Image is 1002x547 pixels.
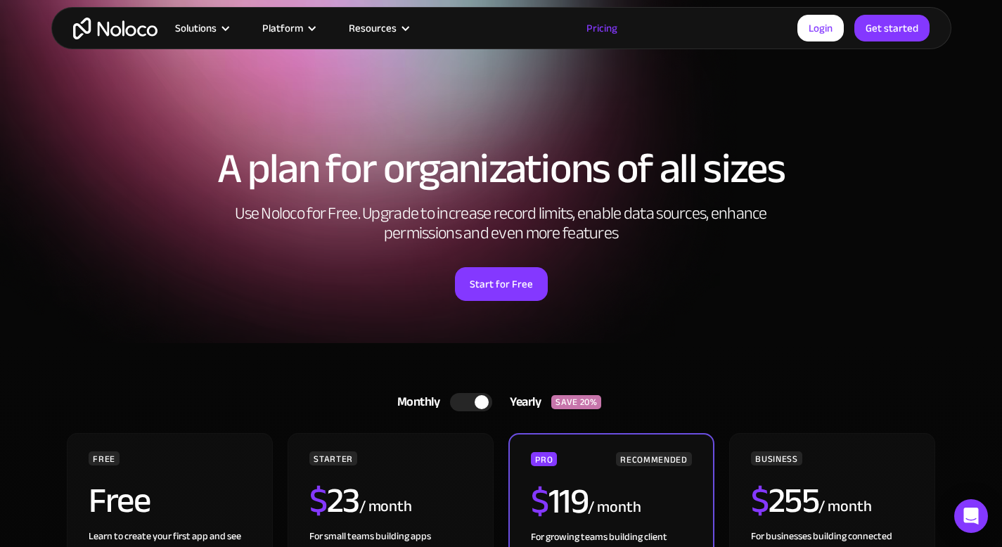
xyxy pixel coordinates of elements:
[569,19,635,37] a: Pricing
[245,19,331,37] div: Platform
[175,19,217,37] div: Solutions
[359,496,412,518] div: / month
[588,496,641,519] div: / month
[262,19,303,37] div: Platform
[89,451,120,465] div: FREE
[854,15,930,41] a: Get started
[220,204,783,243] h2: Use Noloco for Free. Upgrade to increase record limits, enable data sources, enhance permissions ...
[309,483,359,518] h2: 23
[531,452,557,466] div: PRO
[616,452,691,466] div: RECOMMENDED
[158,19,245,37] div: Solutions
[818,496,871,518] div: / month
[309,451,357,465] div: STARTER
[380,392,451,413] div: Monthly
[89,483,150,518] h2: Free
[531,468,548,534] span: $
[309,468,327,534] span: $
[751,483,818,518] h2: 255
[492,392,551,413] div: Yearly
[349,19,397,37] div: Resources
[751,451,802,465] div: BUSINESS
[73,18,158,39] a: home
[954,499,988,533] div: Open Intercom Messenger
[551,395,601,409] div: SAVE 20%
[331,19,425,37] div: Resources
[751,468,769,534] span: $
[531,484,588,519] h2: 119
[65,148,937,190] h1: A plan for organizations of all sizes
[455,267,548,301] a: Start for Free
[797,15,844,41] a: Login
